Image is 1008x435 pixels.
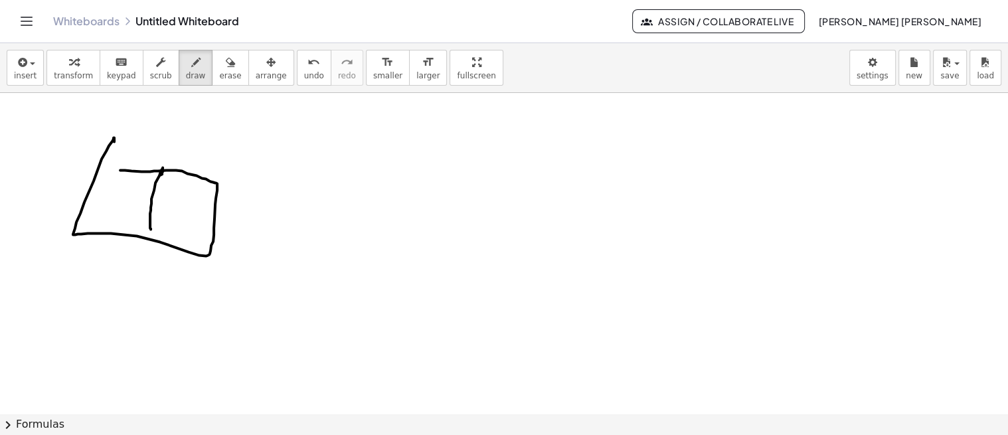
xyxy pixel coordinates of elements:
span: keypad [107,71,136,80]
span: redo [338,71,356,80]
i: format_size [381,54,394,70]
span: erase [219,71,241,80]
span: larger [416,71,440,80]
button: keyboardkeypad [100,50,143,86]
span: load [977,71,994,80]
span: smaller [373,71,402,80]
span: draw [186,71,206,80]
button: insert [7,50,44,86]
button: redoredo [331,50,363,86]
button: scrub [143,50,179,86]
span: arrange [256,71,287,80]
span: insert [14,71,37,80]
button: format_sizesmaller [366,50,410,86]
span: Assign / Collaborate Live [643,15,794,27]
button: new [898,50,930,86]
span: transform [54,71,93,80]
span: new [906,71,922,80]
button: format_sizelarger [409,50,447,86]
button: draw [179,50,213,86]
button: transform [46,50,100,86]
button: Assign / Collaborate Live [632,9,805,33]
a: Whiteboards [53,15,120,28]
button: save [933,50,967,86]
button: [PERSON_NAME] [PERSON_NAME] [807,9,992,33]
button: undoundo [297,50,331,86]
button: load [969,50,1001,86]
button: settings [849,50,896,86]
button: arrange [248,50,294,86]
span: fullscreen [457,71,495,80]
button: erase [212,50,248,86]
span: undo [304,71,324,80]
span: [PERSON_NAME] [PERSON_NAME] [818,15,981,27]
button: fullscreen [450,50,503,86]
button: Toggle navigation [16,11,37,32]
span: save [940,71,959,80]
span: settings [857,71,888,80]
i: redo [341,54,353,70]
i: undo [307,54,320,70]
i: keyboard [115,54,127,70]
i: format_size [422,54,434,70]
span: scrub [150,71,172,80]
